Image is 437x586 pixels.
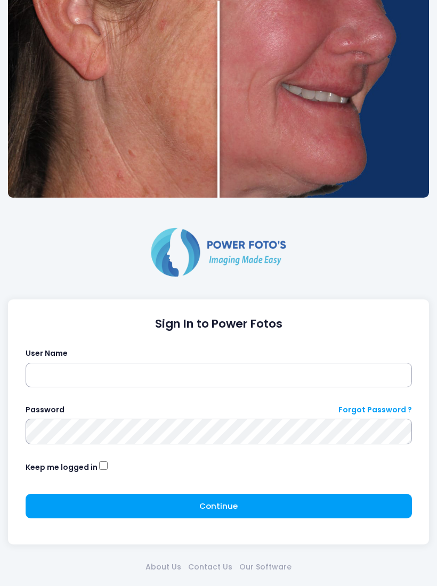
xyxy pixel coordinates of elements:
a: Forgot Password ? [338,404,412,416]
img: Logo [147,225,290,279]
label: User Name [26,348,68,359]
a: About Us [142,561,185,573]
a: Contact Us [185,561,236,573]
label: Keep me logged in [26,462,98,473]
button: Continue [26,494,412,518]
h1: Sign In to Power Fotos [26,317,412,331]
label: Password [26,404,64,416]
span: Continue [199,500,238,511]
a: Our Software [236,561,295,573]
